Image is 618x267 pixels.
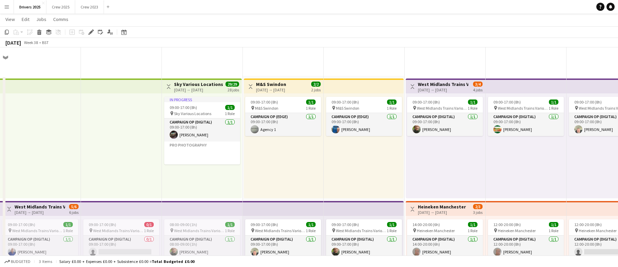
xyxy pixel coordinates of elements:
app-job-card: 09:00-17:00 (8h)1/1 M&S Swindon1 RoleCampaign Op (Edge)1/109:00-17:00 (8h)Agency 1 [245,97,321,136]
span: Heineken Manchester [579,228,617,233]
span: 1/1 [387,99,397,105]
span: 1/1 [225,222,235,227]
app-job-card: 12:00-20:00 (8h)1/1 Heineken Manchester1 RoleCampaign Op (Digital)1/112:00-20:00 (8h)[PERSON_NAME] [488,219,564,259]
app-job-card: 09:00-17:00 (8h)1/1 West Midlands Trains Various Locations1 RoleCampaign Op (Digital)1/109:00-17:... [2,219,78,259]
app-job-card: 09:00-17:00 (8h)0/1 West Midlands Trains Various Locations1 RoleCampaign Op (Digital)0/109:00-17:... [83,219,159,259]
app-card-role: Campaign Op (Digital)1/108:00-09:00 (1h)[PERSON_NAME] [164,236,240,259]
span: 0/1 [144,222,154,227]
app-job-card: 09:00-17:00 (8h)1/1 M&S Swindon1 RoleCampaign Op (Edge)1/109:00-17:00 (8h)[PERSON_NAME] [326,97,402,136]
span: West Midlands Trains Various Locations [12,228,63,233]
span: 09:00-17:00 (8h) [493,99,521,105]
span: 1/1 [306,222,316,227]
a: Jobs [34,15,49,24]
div: 6 jobs [69,209,79,215]
div: BST [42,40,49,45]
span: Week 38 [22,40,39,45]
div: 3 jobs [473,209,483,215]
span: 5/6 [69,204,79,209]
span: Jobs [36,16,46,22]
span: Heineken Manchester [498,228,536,233]
app-card-role: Campaign Op (Digital)1/109:00-17:00 (8h)[PERSON_NAME] [2,236,78,259]
app-card-role: Campaign Op (Edge)1/109:00-17:00 (8h)Agency 1 [245,113,321,136]
span: View [5,16,15,22]
div: [DATE] → [DATE] [418,210,466,215]
div: [DATE] → [DATE] [174,87,223,92]
span: 1 Role [387,228,397,233]
span: 1 Role [306,228,316,233]
app-card-role-placeholder: Pro Photography [164,141,240,164]
span: 09:00-17:00 (8h) [89,222,116,227]
app-job-card: 09:00-17:00 (8h)1/1 West Midlands Trains Various Locations1 RoleCampaign Op (Digital)1/109:00-17:... [245,219,321,259]
div: In progress [164,97,240,102]
span: 2/3 [473,204,483,209]
span: 09:00-17:00 (8h) [574,99,602,105]
app-card-role: Campaign Op (Digital)1/109:00-17:00 (8h)[PERSON_NAME] [326,236,402,259]
span: West Midlands Trains Various Locations [498,106,549,111]
app-card-role: Campaign Op (Digital)1/109:00-17:00 (8h)[PERSON_NAME] [164,118,240,141]
span: 1/1 [63,222,73,227]
span: 1 Role [468,228,477,233]
span: 09:00-17:00 (8h) [251,99,278,105]
span: 1 Role [387,106,397,111]
span: 09:00-17:00 (8h) [251,222,278,227]
span: 1/1 [387,222,397,227]
span: Budgeted [11,259,30,264]
a: Comms [50,15,71,24]
button: Crew 2023 [75,0,104,14]
app-card-role: Campaign Op (Digital)0/109:00-17:00 (8h) [83,236,159,259]
app-card-role: Campaign Op (Digital)1/109:00-17:00 (8h)[PERSON_NAME] [407,113,483,136]
div: 28 jobs [228,87,239,92]
span: 1/1 [225,105,235,110]
span: Edit [22,16,29,22]
h3: Heineken Manchester [418,204,466,210]
span: 12:00-20:00 (8h) [493,222,521,227]
a: View [3,15,18,24]
app-job-card: 09:00-17:00 (8h)1/1 West Midlands Trains Various Locations1 RoleCampaign Op (Digital)1/109:00-17:... [488,97,564,136]
span: Sky Various Locations [174,111,211,116]
div: 4 jobs [473,87,483,92]
span: 09:00-17:00 (8h) [8,222,35,227]
h3: Sky Various Locations [174,81,223,87]
span: 1/1 [468,222,477,227]
span: 29/29 [226,82,239,87]
span: 14:00-20:00 (6h) [412,222,440,227]
span: 1 Role [468,106,477,111]
span: M&S Swindon [336,106,359,111]
div: [DATE] [5,39,21,46]
div: 2 jobs [311,87,321,92]
app-card-role: Campaign Op (Digital)1/114:00-20:00 (6h)[PERSON_NAME] [407,236,483,259]
app-card-role: Campaign Op (Digital)1/112:00-20:00 (8h)[PERSON_NAME] [488,236,564,259]
span: 09:00-17:00 (8h) [170,105,197,110]
span: 1 Role [225,228,235,233]
span: M&S Swindon [255,106,278,111]
span: 1/1 [468,99,477,105]
span: 1 Role [225,111,235,116]
span: West Midlands Trains Various Locations [93,228,144,233]
span: West Midlands Trains Various Locations [174,228,225,233]
span: West Midlands Trains Various Locations [417,106,468,111]
span: 08:00-09:00 (1h) [170,222,197,227]
app-card-role: Campaign Op (Digital)1/109:00-17:00 (8h)[PERSON_NAME] [488,113,564,136]
span: 09:00-17:00 (8h) [412,99,440,105]
span: West Midlands Trains Various Locations [336,228,387,233]
app-job-card: 08:00-09:00 (1h)1/1 West Midlands Trains Various Locations1 RoleCampaign Op (Digital)1/108:00-09:... [164,219,240,259]
span: 1 Role [144,228,154,233]
a: Edit [19,15,32,24]
h3: West Midlands Trains Various Locations [15,204,65,210]
span: 1 Role [549,106,558,111]
button: Drivers 2025 [14,0,46,14]
app-job-card: In progress09:00-17:00 (8h)1/1 Sky Various Locations1 RoleCampaign Op (Digital)1/109:00-17:00 (8h... [164,97,240,164]
app-job-card: 09:00-17:00 (8h)1/1 West Midlands Trains Various Locations1 RoleCampaign Op (Digital)1/109:00-17:... [326,219,402,259]
app-job-card: 14:00-20:00 (6h)1/1 Heineken Manchester1 RoleCampaign Op (Digital)1/114:00-20:00 (6h)[PERSON_NAME] [407,219,483,259]
button: Crew 2025 [46,0,75,14]
span: Heineken Manchester [417,228,455,233]
h3: West Midlands Trains Various Locations [418,81,468,87]
app-card-role: Campaign Op (Digital)1/109:00-17:00 (8h)[PERSON_NAME] [245,236,321,259]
